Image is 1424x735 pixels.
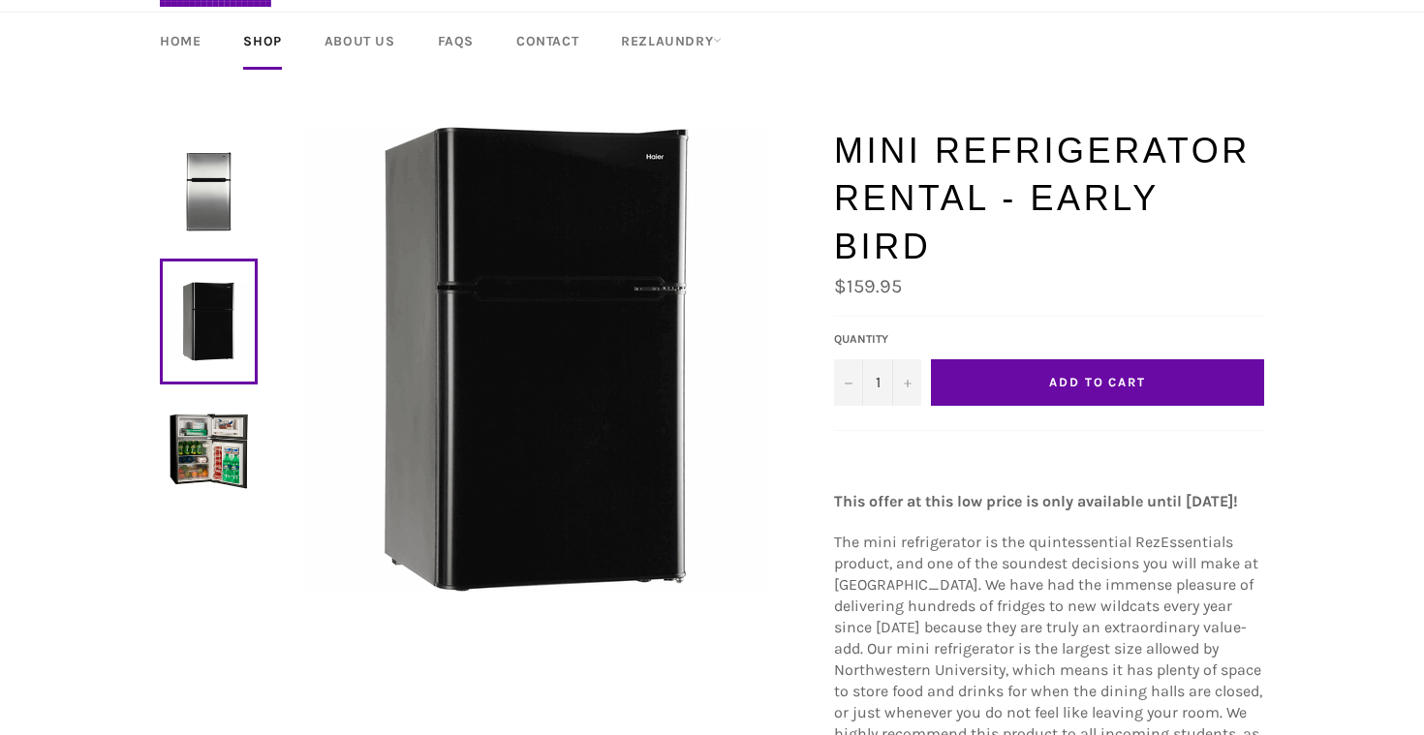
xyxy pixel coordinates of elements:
[834,359,863,406] button: Decrease quantity
[305,13,415,70] a: About Us
[140,13,220,70] a: Home
[892,359,921,406] button: Increase quantity
[931,359,1264,406] button: Add to Cart
[170,152,248,230] img: Mini Refrigerator Rental - Early Bird
[834,492,1238,510] strong: This offer at this low price is only available until [DATE]!
[170,412,248,490] img: Mini Refrigerator Rental - Early Bird
[834,127,1264,271] h1: Mini Refrigerator Rental - Early Bird
[304,127,769,592] img: Mini Refrigerator Rental - Early Bird
[834,331,921,348] label: Quantity
[1049,375,1146,389] span: Add to Cart
[602,13,741,70] a: RezLaundry
[834,275,902,297] span: $159.95
[497,13,598,70] a: Contact
[418,13,493,70] a: FAQs
[224,13,300,70] a: Shop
